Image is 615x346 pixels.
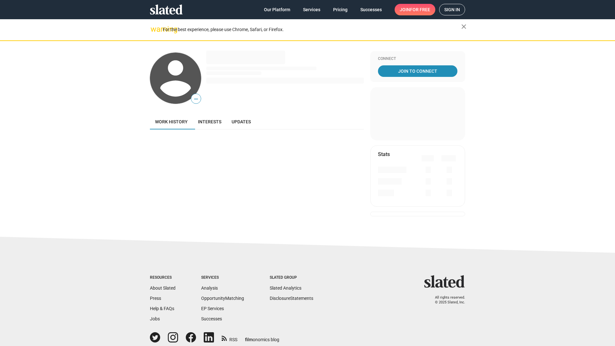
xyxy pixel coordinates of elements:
span: Successes [360,4,382,15]
a: DisclosureStatements [270,296,313,301]
span: Work history [155,119,188,124]
span: Interests [198,119,221,124]
a: RSS [222,333,237,343]
a: Services [298,4,325,15]
div: Connect [378,56,457,62]
div: Slated Group [270,275,313,280]
a: Jobs [150,316,160,321]
a: Help & FAQs [150,306,174,311]
div: Services [201,275,244,280]
div: Resources [150,275,176,280]
span: Our Platform [264,4,290,15]
mat-card-title: Stats [378,151,390,158]
a: EP Services [201,306,224,311]
a: Sign in [439,4,465,15]
mat-icon: close [460,23,468,30]
a: Successes [201,316,222,321]
a: OpportunityMatching [201,296,244,301]
span: — [191,95,201,103]
a: Press [150,296,161,301]
a: Joinfor free [395,4,435,15]
span: Join To Connect [379,65,456,77]
div: For the best experience, please use Chrome, Safari, or Firefox. [163,25,461,34]
a: Our Platform [259,4,295,15]
a: Join To Connect [378,65,457,77]
a: Analysis [201,285,218,291]
span: film [245,337,253,342]
a: Interests [193,114,226,129]
p: All rights reserved. © 2025 Slated, Inc. [428,295,465,305]
a: Successes [355,4,387,15]
a: Updates [226,114,256,129]
a: Pricing [328,4,353,15]
span: Services [303,4,320,15]
span: Sign in [444,4,460,15]
span: Join [400,4,430,15]
a: About Slated [150,285,176,291]
a: Slated Analytics [270,285,301,291]
span: Pricing [333,4,348,15]
a: Work history [150,114,193,129]
span: Updates [232,119,251,124]
span: for free [410,4,430,15]
a: filmonomics blog [245,332,279,343]
mat-icon: warning [151,25,158,33]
